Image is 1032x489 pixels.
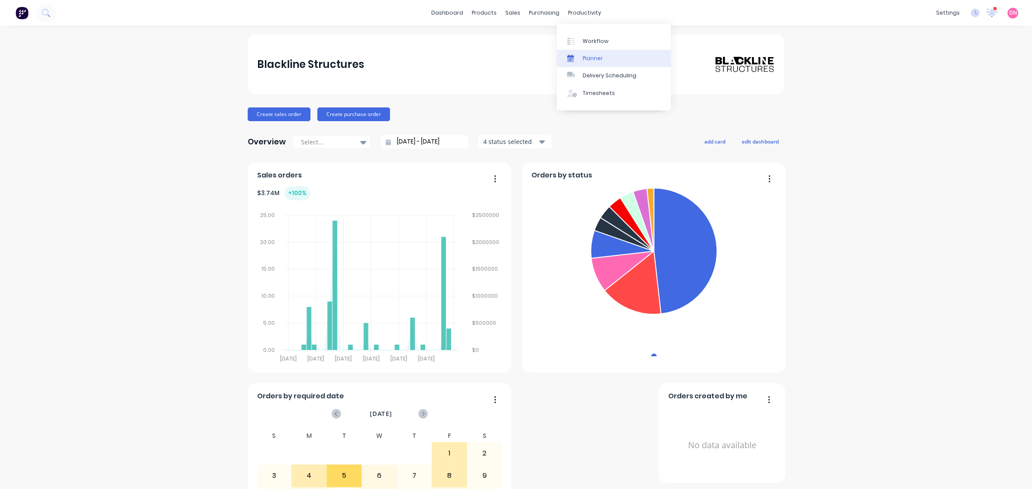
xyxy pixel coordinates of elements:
div: 9 [467,465,502,486]
a: dashboard [427,6,467,19]
div: 2 [467,443,502,464]
tspan: 15.00 [261,265,275,272]
tspan: $500000 [472,319,496,327]
span: DN [1009,9,1017,17]
span: Orders by status [531,170,592,180]
div: 4 [292,465,326,486]
div: $ 3.74M [257,186,310,200]
div: No data available [668,405,776,486]
span: Orders created by me [668,391,747,401]
div: Delivery Scheduling [583,72,636,79]
div: Blackline Structures [257,56,364,73]
div: settings [932,6,964,19]
tspan: 25.00 [260,211,275,219]
div: T [397,430,432,442]
div: T [327,430,362,442]
div: purchasing [525,6,564,19]
div: S [257,430,292,442]
div: 3 [257,465,292,486]
tspan: $1500000 [472,265,498,272]
span: Orders by required date [257,391,344,401]
div: S [467,430,502,442]
button: edit dashboard [736,136,784,147]
tspan: $1000000 [472,292,498,300]
div: Planner [583,55,603,62]
tspan: [DATE] [363,355,380,362]
div: Workflow [583,37,608,45]
div: M [292,430,327,442]
button: Create purchase order [317,107,390,121]
tspan: [DATE] [280,355,297,362]
tspan: [DATE] [307,355,324,362]
tspan: 5.00 [263,319,275,327]
div: + 100 % [285,186,310,200]
div: 7 [397,465,432,486]
button: 4 status selected [479,135,552,148]
tspan: $0 [472,346,479,354]
div: sales [501,6,525,19]
tspan: [DATE] [335,355,352,362]
div: 1 [432,443,467,464]
button: Create sales order [248,107,310,121]
a: Timesheets [557,85,671,102]
div: products [467,6,501,19]
tspan: [DATE] [418,355,435,362]
button: add card [699,136,731,147]
div: 4 status selected [483,137,537,146]
div: 6 [362,465,396,486]
a: Delivery Scheduling [557,67,671,84]
tspan: [DATE] [390,355,407,362]
span: Sales orders [257,170,302,180]
div: Timesheets [583,89,615,97]
tspan: 20.00 [260,238,275,246]
tspan: 10.00 [261,292,275,300]
div: W [362,430,397,442]
div: 8 [432,465,467,486]
div: productivity [564,6,605,19]
img: Blackline Structures [715,56,775,73]
span: [DATE] [370,409,392,419]
a: Planner [557,50,671,67]
div: 5 [327,465,362,486]
div: F [432,430,467,442]
a: Workflow [557,32,671,49]
tspan: $2500000 [472,211,499,219]
tspan: 0.00 [263,346,275,354]
tspan: $2000000 [472,238,499,246]
img: Factory [15,6,28,19]
div: Overview [248,133,286,150]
